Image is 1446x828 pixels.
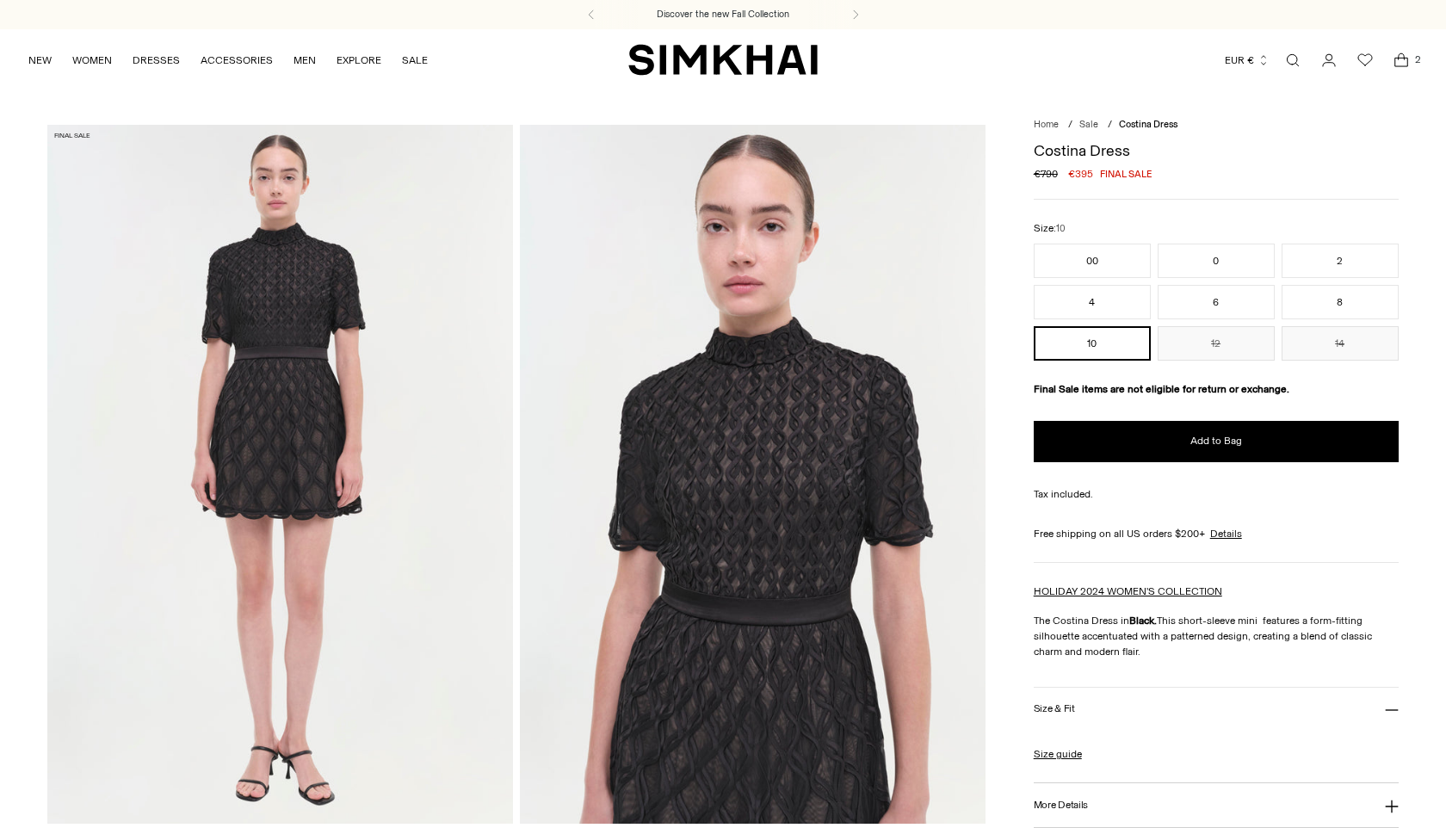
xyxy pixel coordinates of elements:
[72,41,112,79] a: WOMEN
[1034,688,1399,732] button: Size & Fit
[1056,223,1066,234] span: 10
[133,41,180,79] a: DRESSES
[47,125,513,823] img: Costina Dress
[1034,118,1399,133] nav: breadcrumbs
[1108,118,1112,133] div: /
[1158,326,1275,361] button: 12
[1348,43,1382,77] a: Wishlist
[1282,285,1399,319] button: 8
[1034,326,1151,361] button: 10
[1034,526,1399,541] div: Free shipping on all US orders $200+
[1276,43,1310,77] a: Open search modal
[1119,119,1177,130] span: Costina Dress
[1158,244,1275,278] button: 0
[1034,119,1059,130] a: Home
[1034,486,1399,502] div: Tax included.
[1210,526,1242,541] a: Details
[1079,119,1098,130] a: Sale
[1034,703,1075,714] h3: Size & Fit
[1034,166,1058,182] s: €790
[1034,220,1066,237] label: Size:
[1384,43,1418,77] a: Open cart modal
[657,8,789,22] a: Discover the new Fall Collection
[1312,43,1346,77] a: Go to the account page
[201,41,273,79] a: ACCESSORIES
[1034,800,1088,811] h3: More Details
[520,125,986,823] img: Costina Dress
[1158,285,1275,319] button: 6
[294,41,316,79] a: MEN
[402,41,428,79] a: SALE
[1034,143,1399,158] h1: Costina Dress
[1282,244,1399,278] button: 2
[1129,615,1157,627] strong: Black.
[628,43,818,77] a: SIMKHAI
[1034,613,1399,659] p: The Costina Dress in This short-sleeve mini features a form-fitting silhouette accentuated with a...
[1190,434,1242,448] span: Add to Bag
[1034,783,1399,827] button: More Details
[337,41,381,79] a: EXPLORE
[1068,118,1072,133] div: /
[1068,166,1093,182] span: €395
[1034,421,1399,462] button: Add to Bag
[1034,585,1222,597] a: HOLIDAY 2024 WOMEN'S COLLECTION
[1410,52,1425,67] span: 2
[1225,41,1270,79] button: EUR €
[1282,326,1399,361] button: 14
[28,41,52,79] a: NEW
[1034,746,1082,762] a: Size guide
[1034,383,1289,395] strong: Final Sale items are not eligible for return or exchange.
[1034,244,1151,278] button: 00
[1034,285,1151,319] button: 4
